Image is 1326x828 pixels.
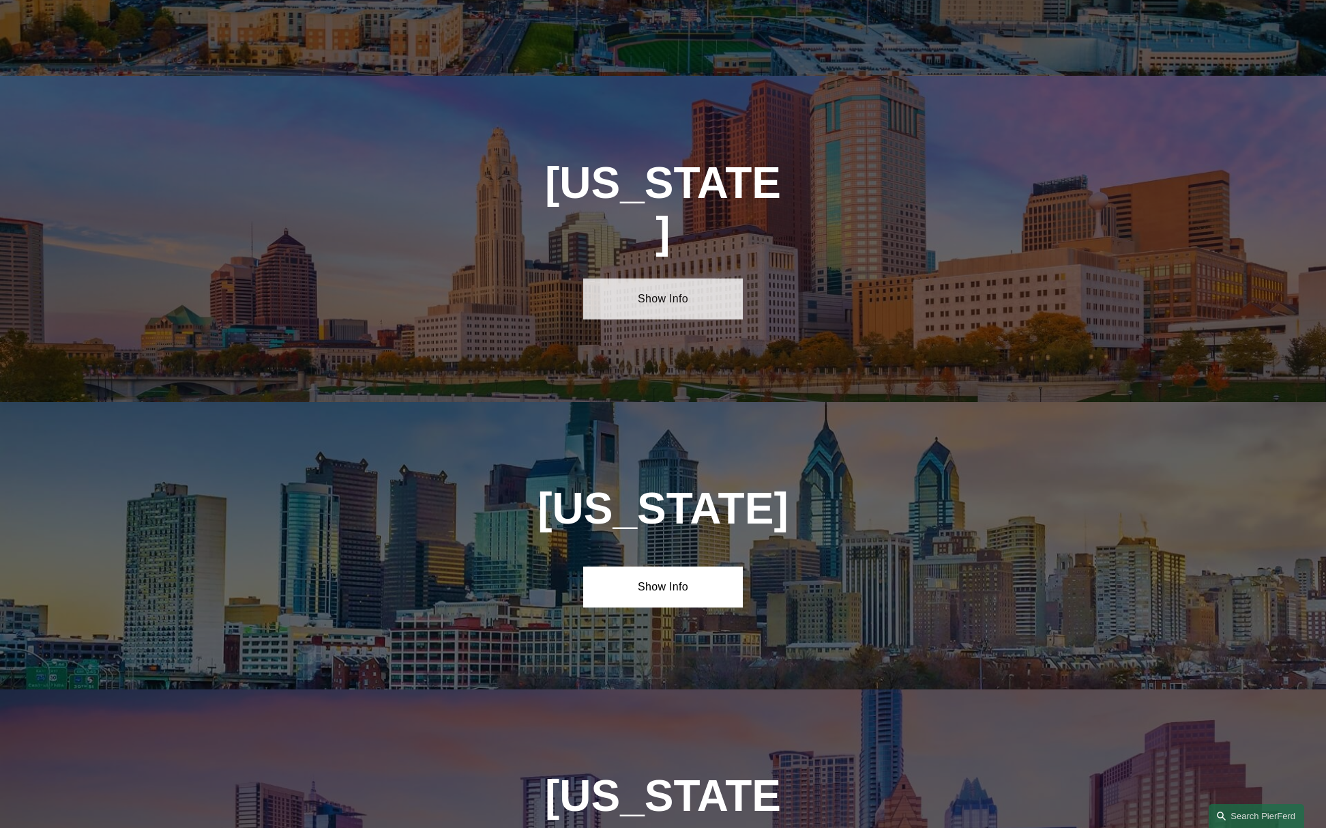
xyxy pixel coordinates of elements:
[583,279,742,319] a: Show Info
[544,158,782,258] h1: [US_STATE]
[583,567,742,608] a: Show Info
[464,484,861,534] h1: [US_STATE]
[1209,804,1304,828] a: Search this site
